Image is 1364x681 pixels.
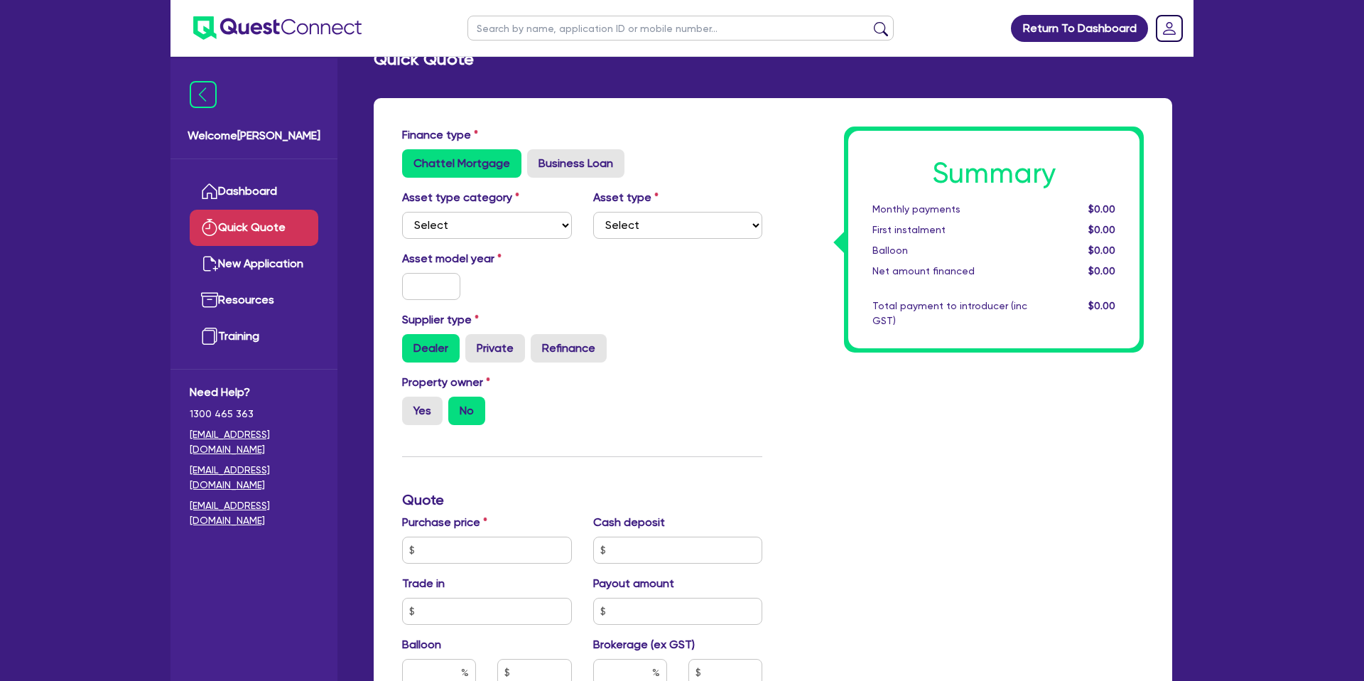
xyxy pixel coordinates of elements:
[374,49,474,70] h2: Quick Quote
[448,397,485,425] label: No
[862,222,1038,237] div: First instalment
[201,291,218,309] img: resources
[190,463,318,493] a: [EMAIL_ADDRESS][DOMAIN_NAME]
[593,575,674,592] label: Payout amount
[193,16,362,40] img: quest-connect-logo-blue
[1011,15,1148,42] a: Return To Dashboard
[593,636,695,653] label: Brokerage (ex GST)
[1088,224,1115,235] span: $0.00
[402,636,441,653] label: Balloon
[465,334,525,363] label: Private
[402,514,487,531] label: Purchase price
[190,210,318,246] a: Quick Quote
[201,328,218,345] img: training
[402,374,490,391] label: Property owner
[1088,245,1115,256] span: $0.00
[190,498,318,528] a: [EMAIL_ADDRESS][DOMAIN_NAME]
[593,514,665,531] label: Cash deposit
[190,407,318,422] span: 1300 465 363
[402,311,479,328] label: Supplier type
[402,397,443,425] label: Yes
[188,127,320,144] span: Welcome [PERSON_NAME]
[402,127,478,144] label: Finance type
[201,255,218,272] img: new-application
[1088,203,1115,215] span: $0.00
[862,243,1038,258] div: Balloon
[190,427,318,457] a: [EMAIL_ADDRESS][DOMAIN_NAME]
[1088,265,1115,277] span: $0.00
[402,491,762,508] h3: Quote
[201,219,218,236] img: quick-quote
[527,149,624,178] label: Business Loan
[190,318,318,355] a: Training
[1088,300,1115,311] span: $0.00
[593,189,659,206] label: Asset type
[190,173,318,210] a: Dashboard
[190,282,318,318] a: Resources
[862,299,1038,328] div: Total payment to introducer (inc GST)
[190,384,318,401] span: Need Help?
[872,156,1115,191] h1: Summary
[862,264,1038,279] div: Net amount financed
[467,16,894,41] input: Search by name, application ID or mobile number...
[402,575,445,592] label: Trade in
[391,250,583,267] label: Asset model year
[1151,10,1188,47] a: Dropdown toggle
[190,81,217,108] img: icon-menu-close
[402,189,519,206] label: Asset type category
[531,334,607,363] label: Refinance
[402,149,521,178] label: Chattel Mortgage
[190,246,318,282] a: New Application
[402,334,460,363] label: Dealer
[862,202,1038,217] div: Monthly payments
